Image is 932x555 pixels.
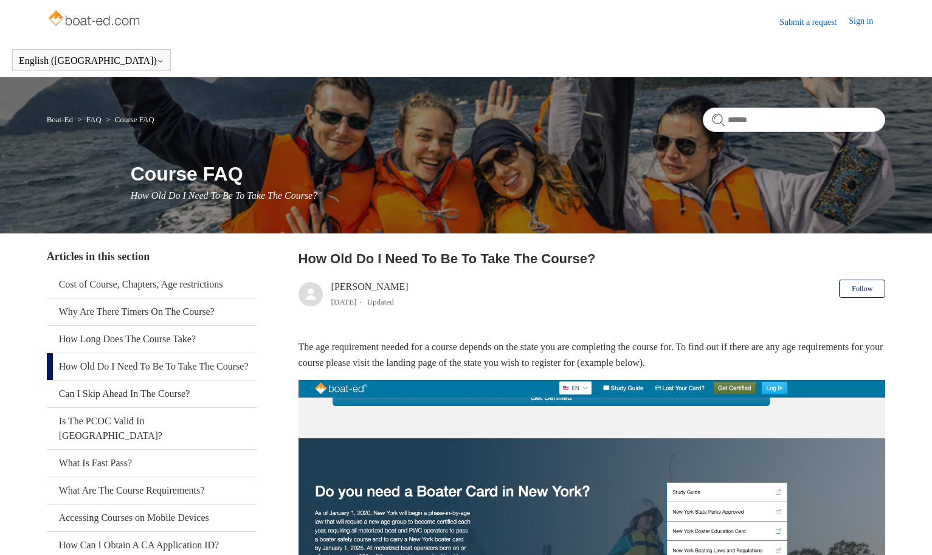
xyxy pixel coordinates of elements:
div: [PERSON_NAME] [331,280,409,309]
a: Course FAQ [115,115,154,124]
a: What Is Fast Pass? [47,450,257,477]
img: Boat-Ed Help Center home page [47,7,143,32]
a: Cost of Course, Chapters, Age restrictions [47,271,257,298]
span: How Old Do I Need To Be To Take The Course? [131,190,318,201]
a: Can I Skip Ahead In The Course? [47,381,257,407]
li: FAQ [75,115,103,124]
h2: How Old Do I Need To Be To Take The Course? [299,249,886,269]
input: Search [703,108,885,132]
li: Boat-Ed [47,115,75,124]
h1: Course FAQ [131,159,886,188]
time: 05/14/2024, 12:09 [331,297,357,306]
button: English ([GEOGRAPHIC_DATA]) [19,55,164,66]
a: Submit a request [779,16,849,29]
p: The age requirement needed for a course depends on the state you are completing the course for. T... [299,339,886,370]
a: How Long Does The Course Take? [47,326,257,353]
a: Is The PCOC Valid In [GEOGRAPHIC_DATA]? [47,408,257,449]
button: Follow Article [839,280,885,298]
li: Course FAQ [103,115,154,124]
span: Articles in this section [47,250,150,263]
a: How Old Do I Need To Be To Take The Course? [47,353,257,380]
a: Accessing Courses on Mobile Devices [47,505,257,531]
a: Boat-Ed [47,115,73,124]
a: What Are The Course Requirements? [47,477,257,504]
a: Sign in [849,15,885,29]
a: FAQ [86,115,102,124]
li: Updated [367,297,394,306]
a: Why Are There Timers On The Course? [47,298,257,325]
